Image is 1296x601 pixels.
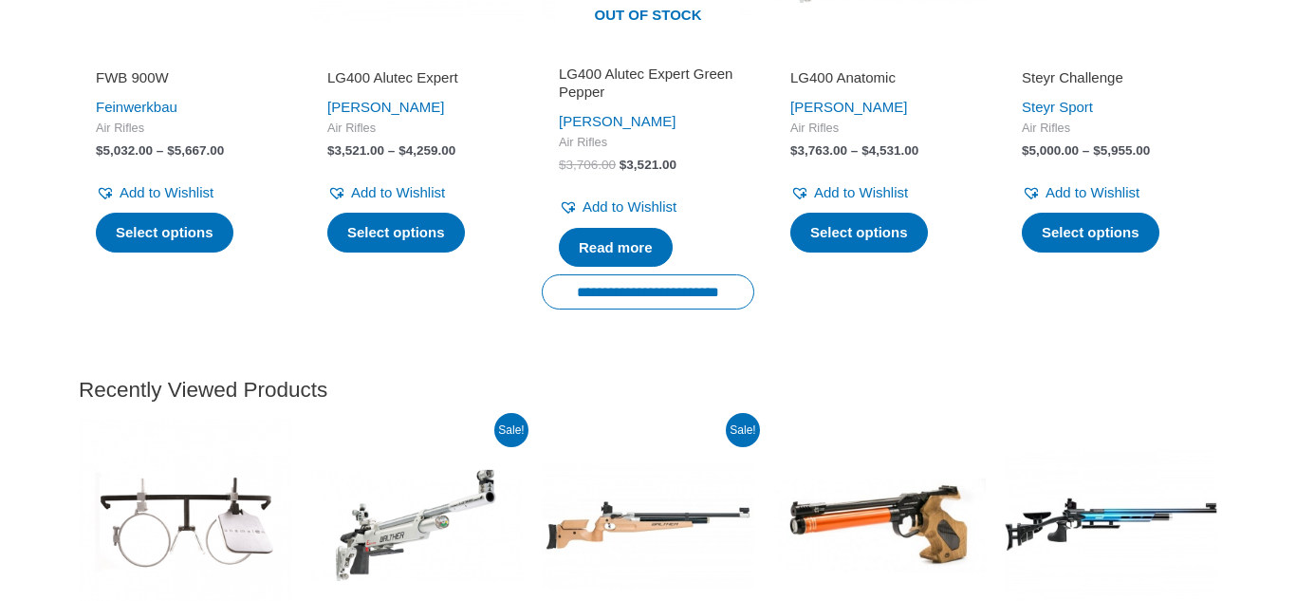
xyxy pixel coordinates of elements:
a: [PERSON_NAME] [327,99,444,115]
bdi: 5,000.00 [1022,143,1079,158]
span: Add to Wishlist [351,184,445,200]
a: Add to Wishlist [96,179,213,206]
span: $ [620,158,627,172]
span: $ [167,143,175,158]
h2: LG400 Anatomic [790,68,969,87]
bdi: 4,259.00 [398,143,455,158]
a: Select options for “Steyr Challenge” [1022,213,1159,253]
span: Air Rifles [327,121,506,137]
span: Sale! [494,413,528,447]
h2: Steyr Challenge [1022,68,1200,87]
span: $ [327,143,335,158]
span: Add to Wishlist [1046,184,1139,200]
span: $ [861,143,869,158]
span: Air Rifles [96,121,274,137]
bdi: 3,521.00 [620,158,676,172]
a: Feinwerkbau [96,99,177,115]
a: Add to Wishlist [559,194,676,220]
span: – [157,143,164,158]
span: Air Rifles [790,121,969,137]
a: Add to Wishlist [1022,179,1139,206]
bdi: 5,667.00 [167,143,224,158]
span: – [388,143,396,158]
a: Add to Wishlist [327,179,445,206]
a: LG400 Alutec Expert Green Pepper [559,65,737,109]
span: Add to Wishlist [120,184,213,200]
span: $ [96,143,103,158]
bdi: 3,763.00 [790,143,847,158]
h2: LG400 Alutec Expert Green Pepper [559,65,737,102]
a: Select options for “LG400 Alutec Expert” [327,213,465,253]
bdi: 3,706.00 [559,158,616,172]
a: [PERSON_NAME] [559,113,676,129]
span: $ [398,143,406,158]
span: $ [559,158,566,172]
span: – [851,143,859,158]
span: Air Rifles [1022,121,1200,137]
span: Sale! [726,413,760,447]
a: Steyr Challenge [1022,68,1200,94]
a: Add to Wishlist [790,179,908,206]
h2: Recently Viewed Products [79,376,1217,404]
a: Read more about “LG400 Alutec Expert Green Pepper” [559,228,673,268]
a: LG400 Anatomic [790,68,969,94]
a: Select options for “LG400 Anatomic” [790,213,928,253]
h2: LG400 Alutec Expert [327,68,506,87]
a: Steyr Sport [1022,99,1093,115]
span: $ [790,143,798,158]
bdi: 4,531.00 [861,143,918,158]
span: Add to Wishlist [814,184,908,200]
span: – [1083,143,1090,158]
bdi: 5,955.00 [1093,143,1150,158]
span: $ [1093,143,1101,158]
a: Select options for “FWB 900W” [96,213,233,253]
a: FWB 900W [96,68,274,94]
a: [PERSON_NAME] [790,99,907,115]
span: Add to Wishlist [583,198,676,215]
span: $ [1022,143,1029,158]
span: Air Rifles [559,135,737,151]
bdi: 5,032.00 [96,143,153,158]
bdi: 3,521.00 [327,143,384,158]
h2: FWB 900W [96,68,274,87]
a: LG400 Alutec Expert [327,68,506,94]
